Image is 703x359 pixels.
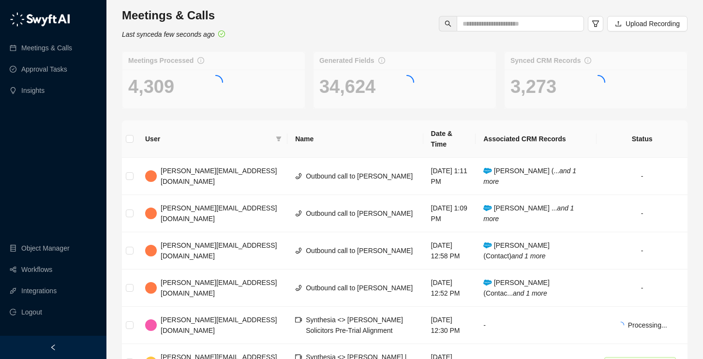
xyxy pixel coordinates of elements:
[445,20,451,27] span: search
[626,18,680,29] span: Upload Recording
[21,239,70,258] a: Object Manager
[21,60,67,79] a: Approval Tasks
[21,38,72,58] a: Meetings & Calls
[295,210,302,217] span: phone
[161,167,277,185] span: [PERSON_NAME][EMAIL_ADDRESS][DOMAIN_NAME]
[483,167,576,185] i: and 1 more
[306,209,413,217] span: Outbound call to [PERSON_NAME]
[21,302,42,322] span: Logout
[483,204,574,223] span: [PERSON_NAME] ...
[597,232,688,269] td: -
[476,120,597,158] th: Associated CRM Records
[476,307,597,344] td: -
[607,16,688,31] button: Upload Recording
[145,134,272,144] span: User
[597,195,688,232] td: -
[161,316,277,334] span: [PERSON_NAME][EMAIL_ADDRESS][DOMAIN_NAME]
[423,120,476,158] th: Date & Time
[591,75,605,90] span: loading
[513,289,547,297] i: and 1 more
[306,172,413,180] span: Outbound call to [PERSON_NAME]
[161,241,277,260] span: [PERSON_NAME][EMAIL_ADDRESS][DOMAIN_NAME]
[287,120,423,158] th: Name
[218,30,225,37] span: check-circle
[423,158,476,195] td: [DATE] 1:11 PM
[161,204,277,223] span: [PERSON_NAME][EMAIL_ADDRESS][DOMAIN_NAME]
[21,260,52,279] a: Workflows
[50,344,57,351] span: left
[423,195,476,232] td: [DATE] 1:09 PM
[400,75,414,90] span: loading
[295,316,302,323] span: video-camera
[483,279,550,297] span: [PERSON_NAME] (Contac...
[597,269,688,307] td: -
[423,232,476,269] td: [DATE] 12:58 PM
[511,252,546,260] i: and 1 more
[274,132,284,146] span: filter
[21,81,45,100] a: Insights
[617,322,624,329] span: loading
[122,8,225,23] h3: Meetings & Calls
[161,279,277,297] span: [PERSON_NAME][EMAIL_ADDRESS][DOMAIN_NAME]
[122,30,214,38] i: Last synced a few seconds ago
[615,20,622,27] span: upload
[306,247,413,254] span: Outbound call to [PERSON_NAME]
[423,307,476,344] td: [DATE] 12:30 PM
[423,269,476,307] td: [DATE] 12:52 PM
[597,158,688,195] td: -
[10,309,16,315] span: logout
[306,284,413,292] span: Outbound call to [PERSON_NAME]
[483,167,576,185] span: [PERSON_NAME] (...
[628,321,667,329] span: Processing...
[295,247,302,254] span: phone
[483,241,550,260] span: [PERSON_NAME] (Contact)
[483,204,574,223] i: and 1 more
[592,20,599,28] span: filter
[10,12,70,27] img: logo-05li4sbe.png
[21,281,57,300] a: Integrations
[295,284,302,291] span: phone
[209,75,223,90] span: loading
[306,316,403,334] span: Synthesia <> [PERSON_NAME] Solicitors Pre-Trial Alignment
[295,173,302,179] span: phone
[597,120,688,158] th: Status
[276,136,282,142] span: filter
